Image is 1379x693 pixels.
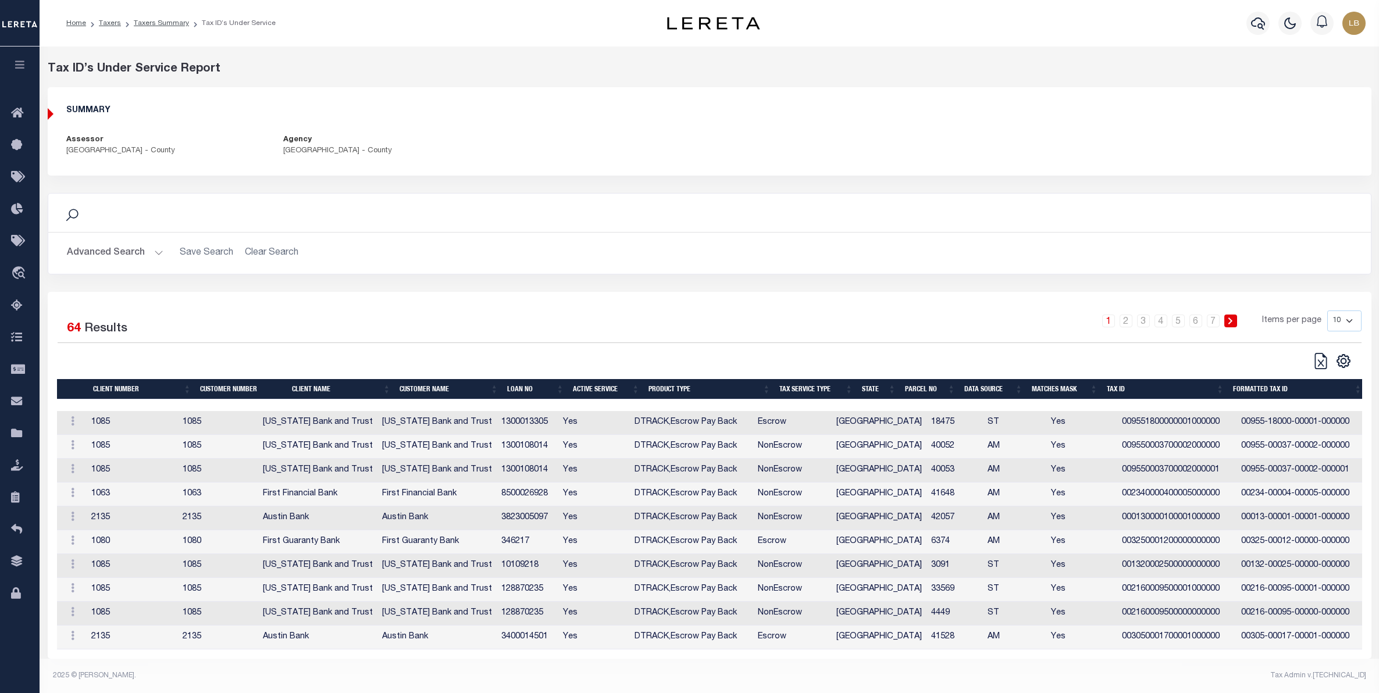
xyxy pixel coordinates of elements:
[258,578,377,602] td: [US_STATE] Bank and Trust
[558,483,630,506] td: Yes
[1117,626,1236,649] td: 003050001700001000000
[178,483,258,506] td: 1063
[927,602,983,626] td: 4449
[1117,483,1236,506] td: 002340000400005000000
[630,530,753,554] td: DTRACK,Escrow Pay Back
[927,411,983,435] td: 18475
[377,435,497,459] td: [US_STATE] Bank and Trust
[832,602,927,626] td: [GEOGRAPHIC_DATA]
[983,602,1047,626] td: ST
[630,435,753,459] td: DTRACK,Escrow Pay Back
[558,602,630,626] td: Yes
[983,530,1047,554] td: AM
[1172,315,1185,327] a: 5
[1237,506,1367,530] td: 00013-00001-00001-000000
[1262,315,1321,327] span: Items per page
[1237,459,1367,483] td: 00955-00037-00002-000001
[178,530,258,554] td: 1080
[753,530,831,554] td: Escrow
[753,483,831,506] td: NonEscrow
[857,379,900,399] th: STATE: activate to sort column ascending
[134,20,189,27] a: Taxers Summary
[753,554,831,578] td: NonEscrow
[377,506,497,530] td: Austin Bank
[497,602,558,626] td: 128870235
[1046,626,1117,649] td: Yes
[87,411,178,435] td: 1085
[178,435,258,459] td: 1085
[558,459,630,483] td: Yes
[832,435,927,459] td: [GEOGRAPHIC_DATA]
[1117,602,1236,626] td: 002160009500000000000
[258,483,377,506] td: First Financial Bank
[1207,315,1220,327] a: 7
[66,106,1353,116] h5: SUMMARY
[258,506,377,530] td: Austin Bank
[983,459,1047,483] td: AM
[88,379,195,399] th: Client Number: activate to sort column ascending
[832,578,927,602] td: [GEOGRAPHIC_DATA]
[1102,315,1115,327] a: 1
[983,435,1047,459] td: AM
[558,554,630,578] td: Yes
[1046,530,1117,554] td: Yes
[558,530,630,554] td: Yes
[568,379,644,399] th: Active Service: activate to sort column ascending
[178,411,258,435] td: 1085
[66,145,266,157] p: [GEOGRAPHIC_DATA] - County
[11,266,30,281] i: travel_explore
[927,530,983,554] td: 6374
[832,483,927,506] td: [GEOGRAPHIC_DATA]
[497,554,558,578] td: 10109218
[1046,554,1117,578] td: Yes
[87,602,178,626] td: 1085
[1237,554,1367,578] td: 00132-00025-00000-000000
[497,483,558,506] td: 8500026928
[832,554,927,578] td: [GEOGRAPHIC_DATA]
[1117,435,1236,459] td: 009550003700002000000
[377,602,497,626] td: [US_STATE] Bank and Trust
[497,530,558,554] td: 346217
[775,379,857,399] th: Tax Service Type: activate to sort column ascending
[178,506,258,530] td: 2135
[983,483,1047,506] td: AM
[753,506,831,530] td: NonEscrow
[1342,12,1366,35] img: svg+xml;base64,PHN2ZyB4bWxucz0iaHR0cDovL3d3dy53My5vcmcvMjAwMC9zdmciIHBvaW50ZXItZXZlbnRzPSJub25lIi...
[983,554,1047,578] td: ST
[558,626,630,649] td: Yes
[87,554,178,578] td: 1085
[377,626,497,649] td: Austin Bank
[497,435,558,459] td: 1300108014
[87,530,178,554] td: 1080
[258,435,377,459] td: [US_STATE] Bank and Trust
[753,411,831,435] td: Escrow
[1237,530,1367,554] td: 00325-00012-00000-000000
[503,379,568,399] th: LOAN NO: activate to sort column ascending
[927,578,983,602] td: 33569
[927,626,983,649] td: 41528
[1046,411,1117,435] td: Yes
[753,602,831,626] td: NonEscrow
[927,554,983,578] td: 3091
[99,20,121,27] a: Taxers
[497,626,558,649] td: 3400014501
[195,379,287,399] th: Customer Number
[630,459,753,483] td: DTRACK,Escrow Pay Back
[630,506,753,530] td: DTRACK,Escrow Pay Back
[189,18,276,28] li: Tax ID’s Under Service
[287,379,395,399] th: Client Name: activate to sort column ascending
[377,483,497,506] td: First Financial Bank
[497,411,558,435] td: 1300013305
[1237,578,1367,602] td: 00216-00095-00001-000000
[1237,602,1367,626] td: 00216-00095-00000-000000
[178,602,258,626] td: 1085
[1117,506,1236,530] td: 000130000100001000000
[178,578,258,602] td: 1085
[832,506,927,530] td: [GEOGRAPHIC_DATA]
[66,134,104,146] label: Assessor
[960,379,1027,399] th: DATA SOURCE: activate to sort column ascending
[630,602,753,626] td: DTRACK,Escrow Pay Back
[1046,602,1117,626] td: Yes
[983,626,1047,649] td: AM
[927,459,983,483] td: 40053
